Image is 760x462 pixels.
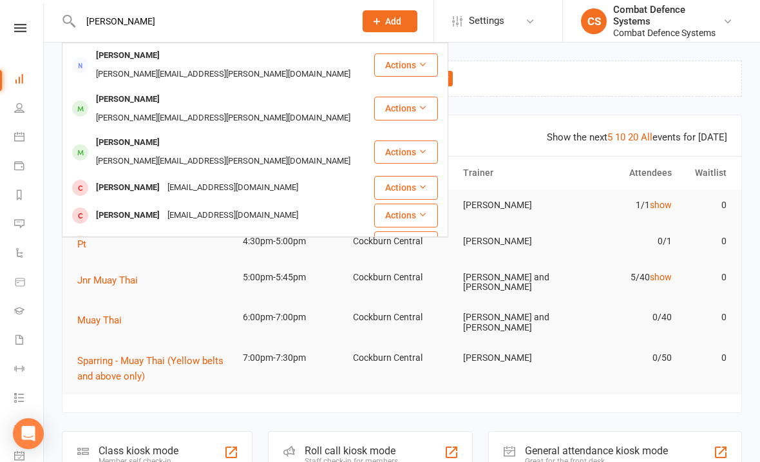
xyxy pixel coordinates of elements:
button: Muay Thai [77,313,131,328]
td: [PERSON_NAME] and [PERSON_NAME] [457,302,567,343]
button: Actions [374,231,438,255]
th: Trainer [457,157,567,189]
button: Sparring - Muay Thai (Yellow belts and above only) [77,353,231,384]
div: [PERSON_NAME] [92,90,164,109]
td: 0 [678,262,733,293]
button: Add [363,10,417,32]
button: Actions [374,204,438,227]
div: [EMAIL_ADDRESS][DOMAIN_NAME] [164,178,302,197]
div: Roll call kiosk mode [305,445,398,457]
div: General attendance kiosk mode [525,445,668,457]
td: [PERSON_NAME] and [PERSON_NAME] [457,262,567,303]
div: Class kiosk mode [99,445,178,457]
td: 6:00pm-7:00pm [237,302,347,332]
div: [PERSON_NAME] [92,234,164,253]
div: Combat Defence Systems [613,27,723,39]
td: 7:00pm-7:30pm [237,343,347,373]
a: Calendar [14,124,43,153]
a: What's New [14,414,43,443]
td: 0 [678,302,733,332]
span: Pt [77,238,86,250]
input: Search... [77,12,346,30]
td: Cockburn Central [347,302,457,332]
div: [PERSON_NAME] [92,46,164,65]
td: 5:00pm-5:45pm [237,262,347,293]
td: 0/1 [567,226,678,256]
td: [PERSON_NAME] [457,343,567,373]
div: [PERSON_NAME][EMAIL_ADDRESS][PERSON_NAME][DOMAIN_NAME] [92,109,354,128]
a: 20 [628,131,638,143]
td: 0 [678,343,733,373]
td: Cockburn Central [347,343,457,373]
td: [PERSON_NAME] [457,226,567,256]
a: show [650,272,672,282]
div: [EMAIL_ADDRESS][DOMAIN_NAME] [164,206,302,225]
button: Actions [374,53,438,77]
button: Actions [374,176,438,199]
div: [EMAIL_ADDRESS][DOMAIN_NAME] [164,234,302,253]
span: Sparring - Muay Thai (Yellow belts and above only) [77,355,223,382]
a: Reports [14,182,43,211]
div: [PERSON_NAME] [92,133,164,152]
div: [PERSON_NAME][EMAIL_ADDRESS][PERSON_NAME][DOMAIN_NAME] [92,152,354,171]
td: Cockburn Central [347,262,457,293]
a: 5 [607,131,613,143]
div: CS [581,8,607,34]
span: Jnr Muay Thai [77,274,138,286]
td: 0/40 [567,302,678,332]
th: Attendees [567,157,678,189]
button: Actions [374,97,438,120]
span: Add [385,16,401,26]
th: Waitlist [678,157,733,189]
td: [PERSON_NAME] [457,190,567,220]
div: [PERSON_NAME] [92,206,164,225]
td: 1/1 [567,190,678,220]
div: [PERSON_NAME][EMAIL_ADDRESS][PERSON_NAME][DOMAIN_NAME] [92,65,354,84]
div: Combat Defence Systems [613,4,723,27]
td: 4:30pm-5:00pm [237,226,347,256]
td: 5/40 [567,262,678,293]
span: Settings [469,6,504,35]
div: Open Intercom Messenger [13,418,44,449]
td: 0 [678,226,733,256]
a: Payments [14,153,43,182]
div: Show the next events for [DATE] [547,130,727,145]
td: 0 [678,190,733,220]
td: Cockburn Central [347,226,457,256]
a: All [641,131,652,143]
a: Dashboard [14,66,43,95]
a: Product Sales [14,269,43,298]
a: People [14,95,43,124]
a: 10 [615,131,625,143]
button: Pt [77,236,95,252]
a: show [650,200,672,210]
td: 0/50 [567,343,678,373]
button: Actions [374,140,438,164]
button: Jnr Muay Thai [77,273,147,288]
div: [PERSON_NAME] [92,178,164,197]
span: Muay Thai [77,314,122,326]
